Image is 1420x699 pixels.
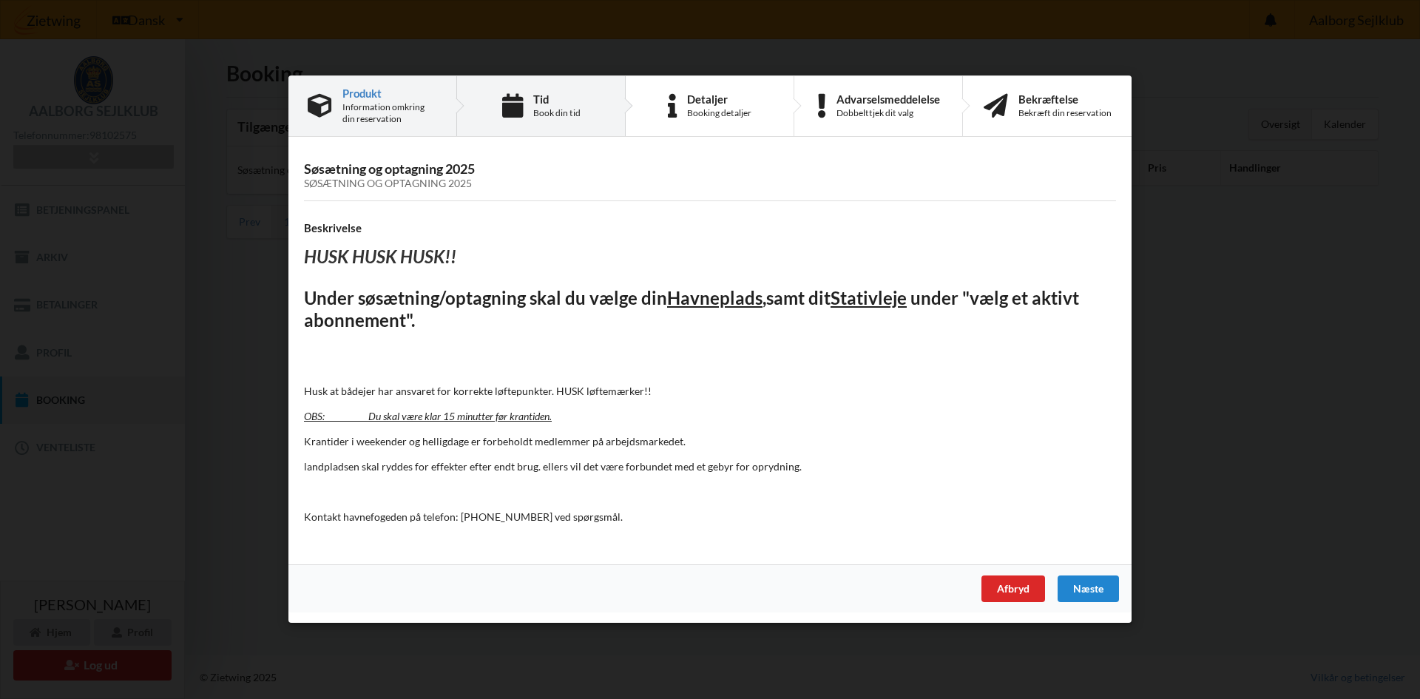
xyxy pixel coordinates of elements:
u: Stativleje [831,287,907,308]
div: Næste [1058,576,1119,603]
p: landpladsen skal ryddes for effekter efter endt brug. ellers vil det være forbundet med et gebyr ... [304,459,1116,474]
p: Krantider i weekender og helligdage er forbeholdt medlemmer på arbejdsmarkedet. [304,434,1116,449]
div: Advarselsmeddelelse [836,93,940,105]
u: Havneplads [667,287,763,308]
h2: Under søsætning/optagning skal du vælge din samt dit under "vælg et aktivt abonnement". [304,287,1116,333]
div: Bekræftelse [1018,93,1112,105]
h3: Søsætning og optagning 2025 [304,161,1116,190]
p: Kontakt havnefogeden på telefon: [PHONE_NUMBER] ved spørgsmål. [304,510,1116,524]
div: Dobbelttjek dit valg [836,107,940,119]
div: Bekræft din reservation [1018,107,1112,119]
div: Afbryd [981,576,1045,603]
div: Detaljer [687,93,751,105]
div: Information omkring din reservation [342,101,437,125]
div: Book din tid [533,107,581,119]
u: , [763,287,766,308]
div: Booking detaljer [687,107,751,119]
h4: Beskrivelse [304,221,1116,235]
div: Produkt [342,87,437,99]
div: Tid [533,93,581,105]
u: OBS: Du skal være klar 15 minutter før krantiden. [304,410,552,422]
i: HUSK HUSK HUSK!! [304,246,456,268]
div: Søsætning og optagning 2025 [304,178,1116,191]
p: Husk at bådejer har ansvaret for korrekte løftepunkter. HUSK løftemærker!! [304,384,1116,399]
